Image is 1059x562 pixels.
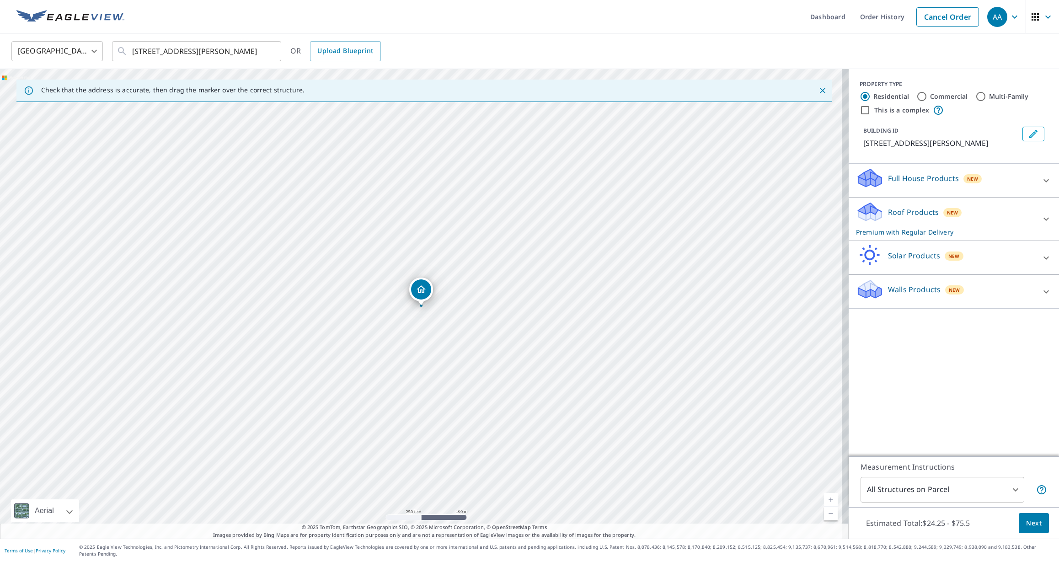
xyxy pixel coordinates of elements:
span: New [947,209,958,216]
span: New [948,252,960,260]
label: This is a complex [874,106,929,115]
span: Your report will include each building or structure inside the parcel boundary. In some cases, du... [1036,484,1047,495]
p: Check that the address is accurate, then drag the marker over the correct structure. [41,86,305,94]
img: EV Logo [16,10,124,24]
button: Close [817,85,829,96]
label: Commercial [930,92,968,101]
p: Premium with Regular Delivery [856,227,1035,237]
p: | [5,548,65,553]
label: Multi-Family [989,92,1029,101]
a: Terms of Use [5,547,33,554]
div: Dropped pin, building 1, Residential property, 2722 Ansley Ct Euless, TX 76039 [409,278,433,306]
input: Search by address or latitude-longitude [132,38,262,64]
p: Measurement Instructions [861,461,1047,472]
span: Upload Blueprint [317,45,373,57]
div: All Structures on Parcel [861,477,1024,503]
span: New [949,286,960,294]
a: Current Level 17, Zoom In [824,493,838,507]
p: Estimated Total: $24.25 - $75.5 [859,513,978,533]
button: Next [1019,513,1049,534]
div: Aerial [32,499,57,522]
div: Roof ProductsNewPremium with Regular Delivery [856,201,1052,237]
p: Solar Products [888,250,940,261]
span: Next [1026,518,1042,529]
div: PROPERTY TYPE [860,80,1048,88]
div: [GEOGRAPHIC_DATA] [11,38,103,64]
button: Edit building 1 [1022,127,1044,141]
a: OpenStreetMap [492,524,530,530]
p: © 2025 Eagle View Technologies, Inc. and Pictometry International Corp. All Rights Reserved. Repo... [79,544,1054,557]
label: Residential [873,92,909,101]
div: OR [290,41,381,61]
p: BUILDING ID [863,127,899,134]
a: Terms [532,524,547,530]
a: Cancel Order [916,7,979,27]
a: Privacy Policy [36,547,65,554]
p: Roof Products [888,207,939,218]
div: Full House ProductsNew [856,167,1052,193]
a: Current Level 17, Zoom Out [824,507,838,520]
div: Aerial [11,499,79,522]
p: Full House Products [888,173,959,184]
span: New [967,175,979,182]
p: [STREET_ADDRESS][PERSON_NAME] [863,138,1019,149]
div: Walls ProductsNew [856,278,1052,305]
div: Solar ProductsNew [856,245,1052,271]
a: Upload Blueprint [310,41,380,61]
div: AA [987,7,1007,27]
span: © 2025 TomTom, Earthstar Geographics SIO, © 2025 Microsoft Corporation, © [302,524,547,531]
p: Walls Products [888,284,941,295]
